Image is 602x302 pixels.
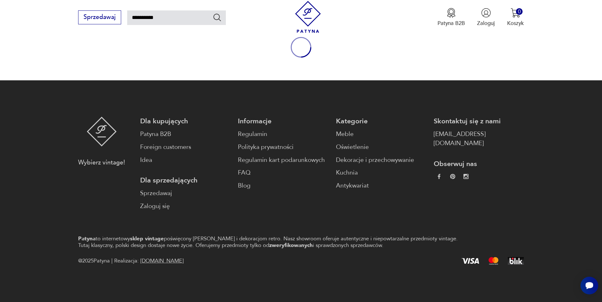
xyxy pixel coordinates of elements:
a: Zaloguj się [140,202,230,211]
strong: Patyna [78,235,96,242]
button: Zaloguj [477,8,495,27]
img: BLIK [508,257,524,265]
div: | [111,256,113,266]
img: Ikona medalu [446,8,456,18]
a: Dekoracje i przechowywanie [336,156,426,165]
p: Informacje [238,117,328,126]
iframe: Smartsupp widget button [580,277,598,294]
p: Dla sprzedających [140,176,230,185]
a: Kuchnia [336,168,426,177]
img: Visa [462,258,479,264]
p: Zaloguj [477,20,495,27]
p: Kategorie [336,117,426,126]
span: Realizacja: [114,256,183,266]
p: Wybierz vintage! [78,158,125,167]
p: Koszyk [507,20,524,27]
img: Patyna - sklep z meblami i dekoracjami vintage [87,117,117,146]
img: Mastercard [488,257,499,265]
a: Blog [238,181,328,190]
button: Sprzedawaj [78,10,121,24]
a: Idea [140,156,230,165]
a: Foreign customers [140,143,230,152]
a: Oświetlenie [336,143,426,152]
img: Ikonka użytkownika [481,8,491,18]
p: Patyna B2B [438,20,465,27]
img: c2fd9cf7f39615d9d6839a72ae8e59e5.webp [463,174,469,179]
img: 37d27d81a828e637adc9f9cb2e3d3a8a.webp [450,174,455,179]
button: Patyna B2B [438,8,465,27]
img: Patyna - sklep z meblami i dekoracjami vintage [292,1,324,33]
a: Regulamin kart podarunkowych [238,156,328,165]
button: 0Koszyk [507,8,524,27]
a: Regulamin [238,130,328,139]
img: da9060093f698e4c3cedc1453eec5031.webp [437,174,442,179]
a: Antykwariat [336,181,426,190]
a: Ikona medaluPatyna B2B [438,8,465,27]
button: Szukaj [213,13,222,22]
a: Meble [336,130,426,139]
a: Sprzedawaj [140,189,230,198]
a: Polityka prywatności [238,143,328,152]
div: 0 [516,8,523,15]
p: to internetowy poświęcony [PERSON_NAME] i dekoracjom retro. Nasz showroom oferuje autentyczne i n... [78,235,467,249]
a: [EMAIL_ADDRESS][DOMAIN_NAME] [434,130,524,148]
strong: zweryfikowanych [269,242,313,249]
p: Skontaktuj się z nami [434,117,524,126]
a: Patyna B2B [140,130,230,139]
span: @ 2025 Patyna [78,256,110,266]
img: Ikona koszyka [511,8,520,18]
strong: sklep vintage [130,235,164,242]
a: [DOMAIN_NAME] [140,257,183,264]
a: Sprzedawaj [78,15,121,20]
p: Dla kupujących [140,117,230,126]
p: Obserwuj nas [434,159,524,169]
a: FAQ [238,168,328,177]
